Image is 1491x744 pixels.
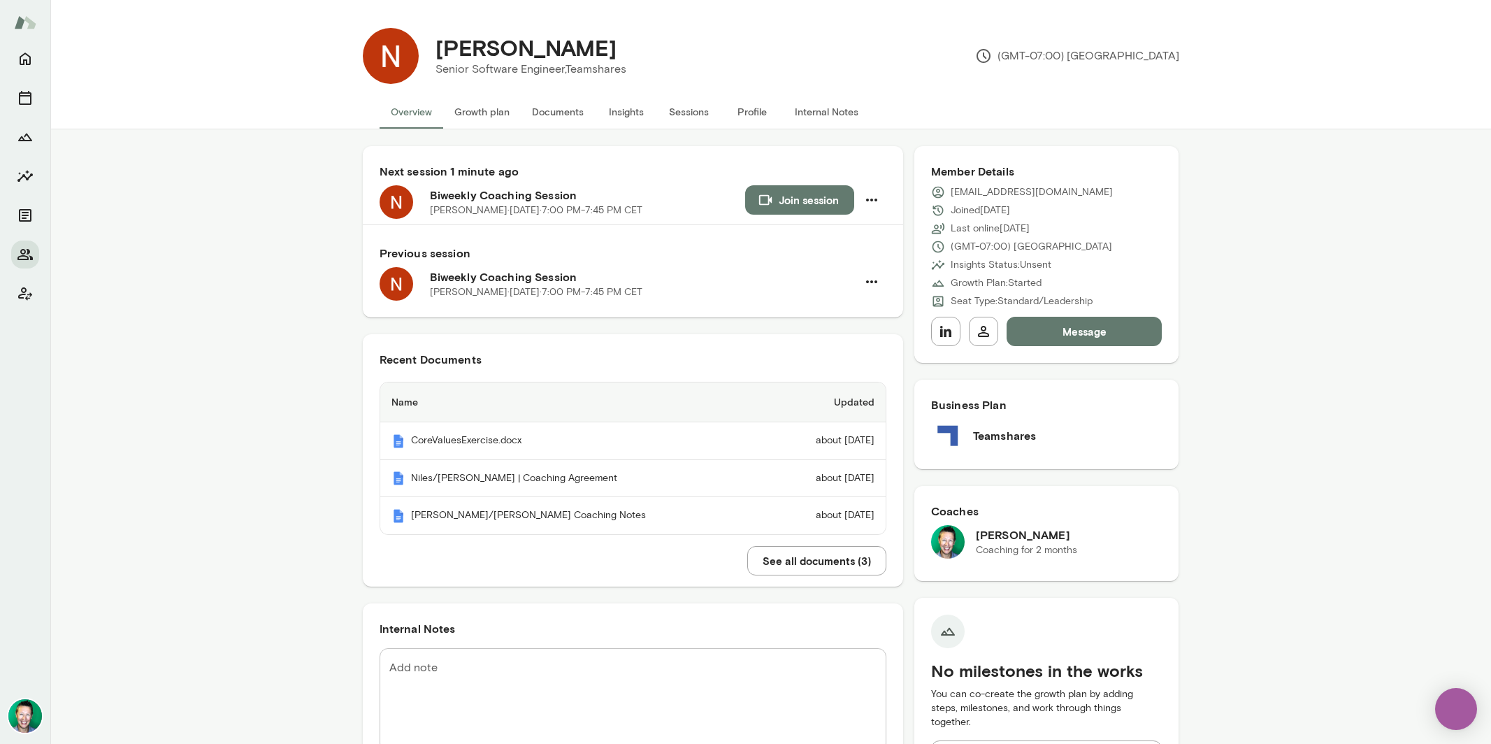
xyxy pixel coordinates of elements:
h6: Business Plan [931,396,1162,413]
h4: [PERSON_NAME] [435,34,617,61]
h6: Teamshares [973,427,1037,444]
img: Mento [391,509,405,523]
button: Sessions [658,95,721,129]
p: Insights Status: Unsent [951,258,1051,272]
h6: Member Details [931,163,1162,180]
h6: Internal Notes [380,620,886,637]
p: Last online [DATE] [951,222,1030,236]
p: [PERSON_NAME] · [DATE] · 7:00 PM-7:45 PM CET [430,203,642,217]
th: Updated [771,382,886,422]
p: Joined [DATE] [951,203,1010,217]
img: Mento [14,9,36,36]
p: [EMAIL_ADDRESS][DOMAIN_NAME] [951,185,1113,199]
th: CoreValuesExercise.docx [380,422,771,460]
p: (GMT-07:00) [GEOGRAPHIC_DATA] [975,48,1179,64]
h6: [PERSON_NAME] [976,527,1077,543]
h6: Previous session [380,245,886,262]
p: [PERSON_NAME] · [DATE] · 7:00 PM-7:45 PM CET [430,285,642,299]
h5: No milestones in the works [931,659,1162,682]
h6: Biweekly Coaching Session [430,187,745,203]
button: Insights [11,162,39,190]
img: Mento [391,471,405,485]
img: Mento [391,434,405,448]
button: Home [11,45,39,73]
button: Documents [521,95,595,129]
td: about [DATE] [771,422,886,460]
button: Members [11,241,39,269]
img: Brian Lawrence [8,699,42,733]
td: about [DATE] [771,497,886,534]
button: Growth Plan [11,123,39,151]
p: (GMT-07:00) [GEOGRAPHIC_DATA] [951,240,1112,254]
button: Client app [11,280,39,308]
th: Name [380,382,771,422]
td: about [DATE] [771,460,886,498]
th: [PERSON_NAME]/[PERSON_NAME] Coaching Notes [380,497,771,534]
img: Niles Mcgiver [363,28,419,84]
h6: Biweekly Coaching Session [430,269,857,285]
h6: Coaches [931,503,1162,520]
h6: Recent Documents [380,351,886,368]
button: Message [1007,317,1162,346]
button: Profile [721,95,784,129]
img: Brian Lawrence [931,525,965,559]
p: You can co-create the growth plan by adding steps, milestones, and work through things together. [931,687,1162,729]
button: Insights [595,95,658,129]
h6: Next session 1 minute ago [380,163,886,180]
button: Growth plan [443,95,521,129]
button: Internal Notes [784,95,870,129]
p: Growth Plan: Started [951,276,1042,290]
p: Coaching for 2 months [976,543,1077,557]
p: Seat Type: Standard/Leadership [951,294,1093,308]
button: Join session [745,185,854,215]
button: Sessions [11,84,39,112]
button: Overview [380,95,443,129]
button: See all documents (3) [747,546,886,575]
th: Niles/[PERSON_NAME] | Coaching Agreement [380,460,771,498]
p: Senior Software Engineer, Teamshares [435,61,626,78]
button: Documents [11,201,39,229]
